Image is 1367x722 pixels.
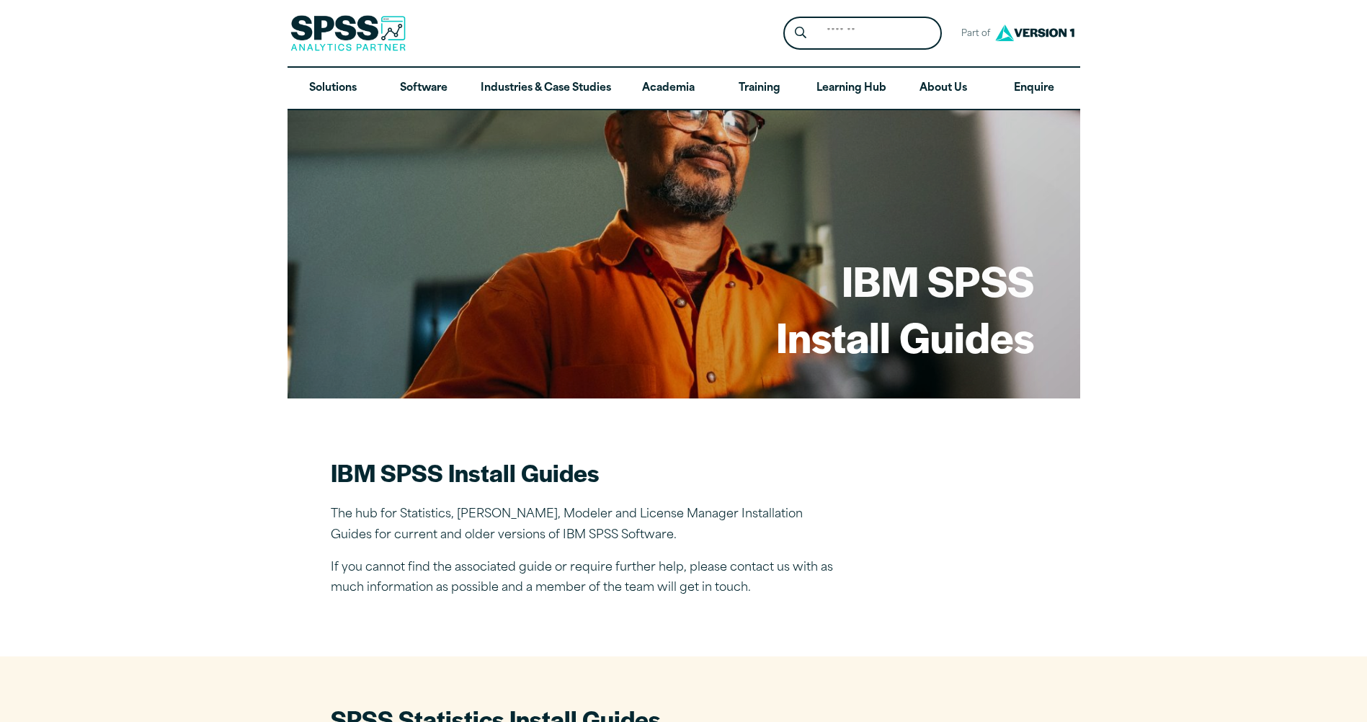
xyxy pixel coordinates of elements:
[331,504,835,546] p: The hub for Statistics, [PERSON_NAME], Modeler and License Manager Installation Guides for curren...
[469,68,623,110] a: Industries & Case Studies
[898,68,989,110] a: About Us
[992,19,1078,46] img: Version1 Logo
[288,68,1080,110] nav: Desktop version of site main menu
[288,68,378,110] a: Solutions
[783,17,942,50] form: Site Header Search Form
[290,15,406,51] img: SPSS Analytics Partner
[776,252,1034,364] h1: IBM SPSS Install Guides
[795,27,806,39] svg: Search magnifying glass icon
[805,68,898,110] a: Learning Hub
[378,68,469,110] a: Software
[331,456,835,489] h2: IBM SPSS Install Guides
[787,20,814,47] button: Search magnifying glass icon
[713,68,804,110] a: Training
[953,24,992,45] span: Part of
[989,68,1079,110] a: Enquire
[331,558,835,600] p: If you cannot find the associated guide or require further help, please contact us with as much i...
[623,68,713,110] a: Academia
